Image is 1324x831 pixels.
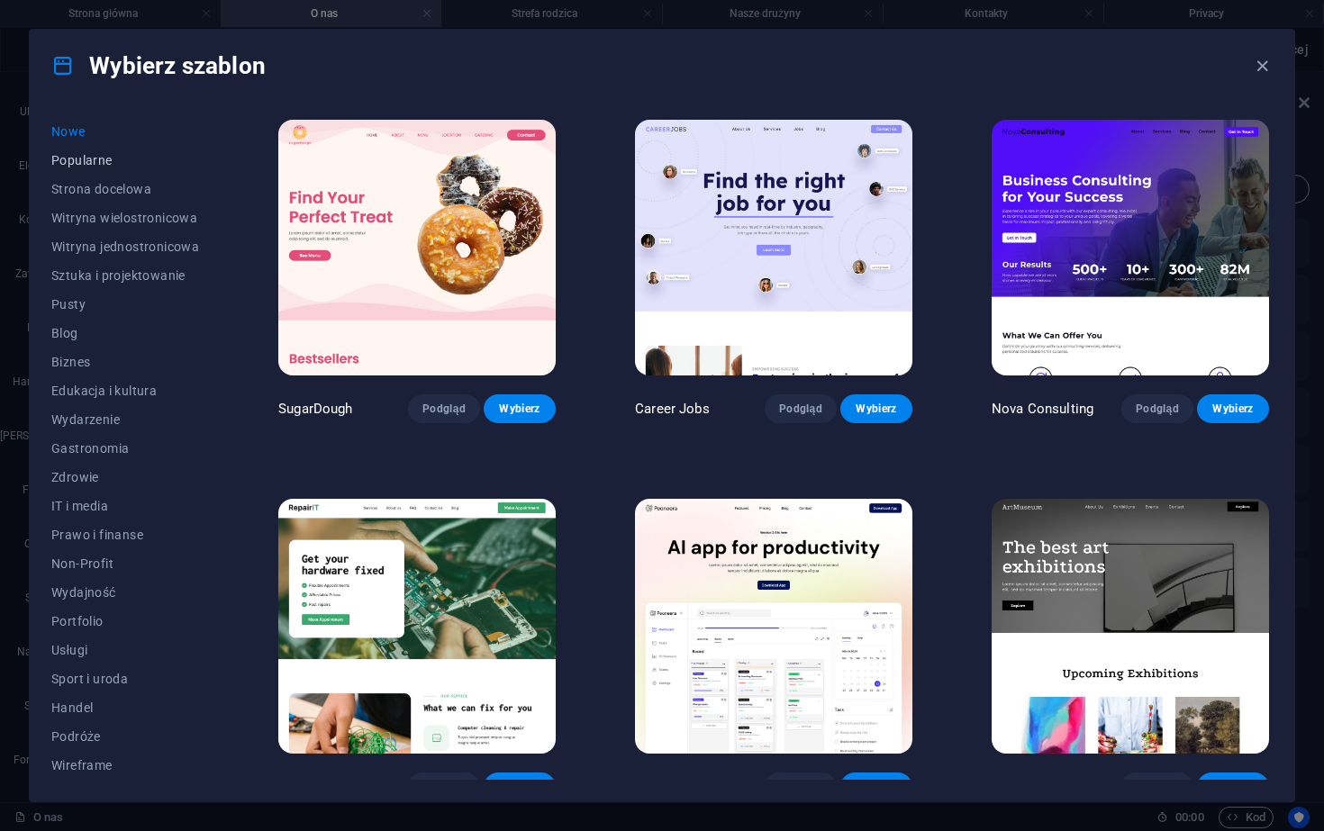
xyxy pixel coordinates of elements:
button: Podgląd [1121,394,1193,423]
img: Career Jobs [635,120,912,375]
span: Wydarzenie [51,412,199,427]
span: Prawo i finanse [51,528,199,542]
button: Edukacja i kultura [51,376,199,405]
button: Wybierz [840,772,912,801]
button: Podgląd [408,394,480,423]
span: Blog [51,326,199,340]
span: Biznes [51,355,199,369]
button: Strona docelowa [51,175,199,203]
img: RepairIT [278,499,556,754]
span: Usługi [51,643,199,657]
img: Nova Consulting [992,120,1269,375]
button: Popularne [51,146,199,175]
p: RepairIT [278,778,329,796]
img: Peoneera [635,499,912,754]
img: Art Museum [992,499,1269,754]
button: IT i media [51,492,199,520]
button: Blog [51,319,199,348]
button: Podgląd [765,394,837,423]
span: Podróże [51,729,199,744]
button: Wybierz [1197,772,1269,801]
span: Gastronomia [51,441,199,456]
button: Pusty [51,290,199,319]
span: Witryna jednostronicowa [51,239,199,254]
span: IT i media [51,499,199,513]
span: Popularne [51,153,199,167]
p: Nova Consulting [992,400,1093,418]
button: Usługi [51,636,199,664]
span: Non-Profit [51,556,199,571]
button: Wybierz [484,772,556,801]
button: Podgląd [765,772,837,801]
span: Pusty [51,297,199,312]
span: Sztuka i projektowanie [51,268,199,283]
button: Wydajność [51,578,199,607]
span: Podgląd [1136,402,1179,416]
span: Zdrowie [51,470,199,484]
span: Wybierz [855,402,898,416]
button: Wybierz [1197,394,1269,423]
span: Strona docelowa [51,182,199,196]
button: Portfolio [51,607,199,636]
button: Handel [51,693,199,722]
button: Biznes [51,348,199,376]
p: SugarDough [278,400,352,418]
span: Podgląd [422,402,466,416]
button: Wireframe [51,751,199,780]
button: Gastronomia [51,434,199,463]
button: Wybierz [840,394,912,423]
button: Podgląd [1121,772,1193,801]
p: Career Jobs [635,400,710,418]
button: Prawo i finanse [51,520,199,549]
button: Sport i uroda [51,664,199,693]
p: Art Museum [992,778,1066,796]
span: Handel [51,700,199,715]
span: Wybierz [498,402,541,416]
span: Edukacja i kultura [51,384,199,398]
span: Sport i uroda [51,672,199,686]
p: Peoneera [635,778,693,796]
button: Non-Profit [51,549,199,578]
span: Wydajność [51,585,199,600]
button: Wydarzenie [51,405,199,434]
img: SugarDough [278,120,556,375]
button: Podróże [51,722,199,751]
button: Sztuka i projektowanie [51,261,199,290]
button: Witryna wielostronicowa [51,203,199,232]
span: Portfolio [51,614,199,628]
button: Wybierz [484,394,556,423]
button: Witryna jednostronicowa [51,232,199,261]
button: Nowe [51,117,199,146]
button: Zdrowie [51,463,199,492]
span: Wybierz [1211,402,1255,416]
span: Wireframe [51,758,199,772]
span: Podgląd [779,402,822,416]
h4: Wybierz szablon [51,51,266,80]
span: Witryna wielostronicowa [51,211,199,225]
span: Nowe [51,124,199,139]
button: Podgląd [408,772,480,801]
